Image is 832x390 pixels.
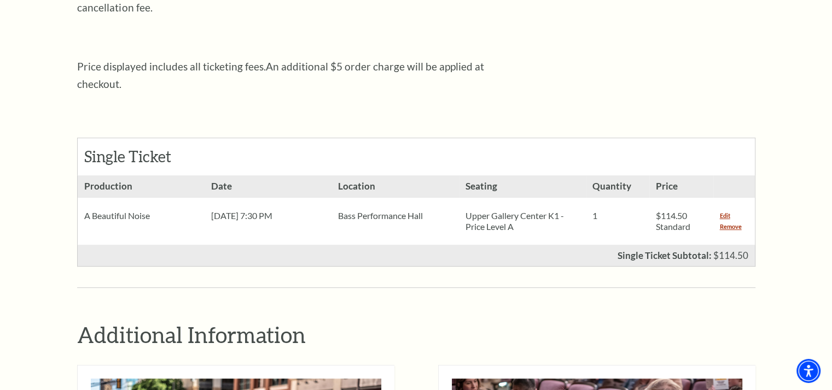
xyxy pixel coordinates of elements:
h2: Additional Information [77,321,755,348]
div: Accessibility Menu [796,359,821,383]
span: $114.50 [713,250,748,261]
h3: Location [331,175,458,198]
h3: Date [205,175,331,198]
a: Edit [720,210,730,221]
p: Single Ticket Subtotal: [618,251,712,260]
span: An additional $5 order charge will be applied at checkout. [77,60,484,90]
span: $114.50 Standard [656,210,690,232]
h2: Single Ticket [84,147,204,166]
p: 1 [592,210,643,221]
h3: Price [649,175,713,198]
div: [DATE] 7:30 PM [205,198,331,234]
div: A Beautiful Noise [78,198,205,234]
a: Remove [720,221,742,232]
h3: Production [78,175,205,198]
span: Bass Performance Hall [338,210,423,221]
p: Price displayed includes all ticketing fees. [77,58,493,93]
h3: Seating [459,175,586,198]
p: Upper Gallery Center K1 - Price Level A [466,210,579,232]
h3: Quantity [586,175,649,198]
